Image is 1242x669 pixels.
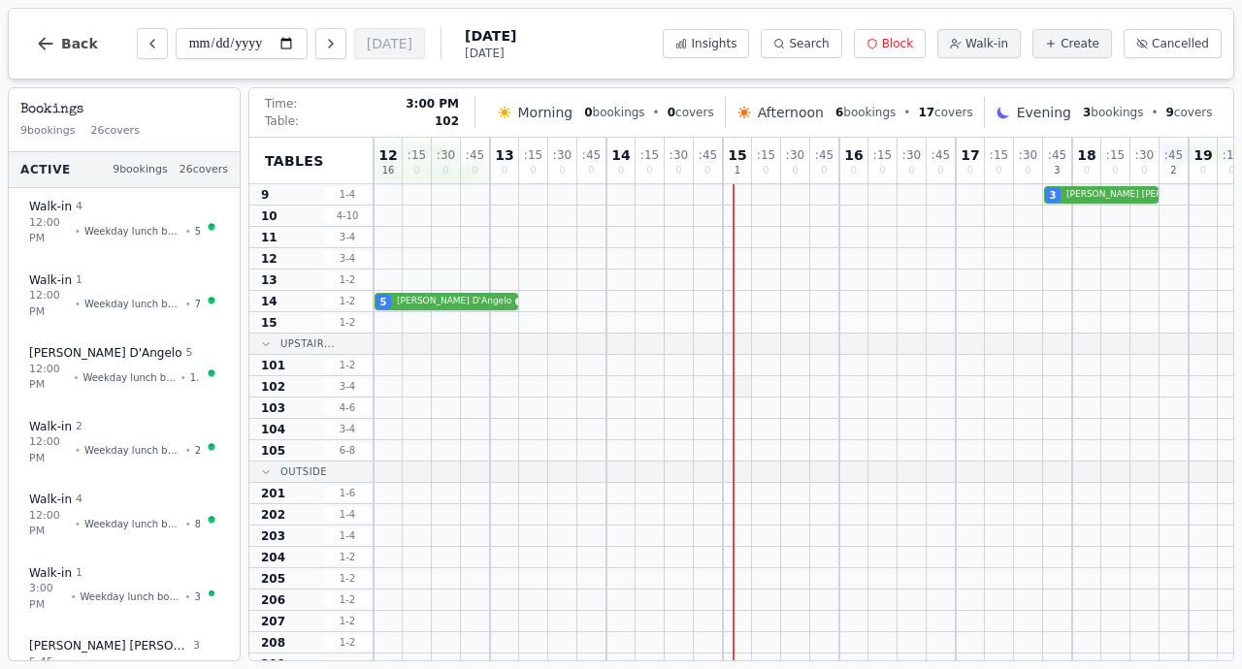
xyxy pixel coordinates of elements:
button: Block [854,29,926,58]
span: 12:00 PM [29,362,69,394]
span: 9 [261,187,269,203]
span: 2 [1170,166,1176,175]
span: 4 [76,492,82,508]
span: • [180,370,186,385]
button: Back [20,20,114,67]
span: 19 [1193,148,1212,162]
span: 0 [588,166,594,175]
span: 13 [495,148,513,162]
span: 208 [261,635,285,651]
span: 0 [967,166,973,175]
span: 0 [472,166,477,175]
span: : 30 [670,149,688,161]
span: • [185,589,191,604]
span: 1 - 4 [324,528,371,543]
span: 0 [879,166,885,175]
span: 11 [261,230,278,245]
span: 6 - 8 [324,443,371,458]
span: 5 [380,295,387,309]
span: • [653,105,660,120]
span: 9 bookings [113,162,168,178]
span: : 15 [640,149,659,161]
span: 1 - 4 [324,187,371,202]
span: 4 - 6 [324,400,371,415]
span: bookings [835,105,896,120]
span: : 15 [1106,149,1125,161]
span: 1 - 2 [324,294,371,308]
span: 0 [1112,166,1118,175]
span: Evening [1017,103,1071,122]
button: Walk-in 112:00 PM•Weekday lunch booking•7 [16,262,232,332]
span: 17 [918,106,934,119]
span: : 30 [786,149,804,161]
span: Weekday lunch booking [84,517,181,531]
span: 4 [76,199,82,215]
span: 3 [1083,106,1091,119]
span: 103 [261,400,285,416]
span: [PERSON_NAME] [PERSON_NAME] [1066,188,1214,202]
span: 0 [704,166,710,175]
button: Search [761,29,841,58]
span: Afternoon [758,103,824,122]
h3: Bookings [20,100,228,119]
span: : 30 [1135,149,1154,161]
span: 3 [1050,188,1057,203]
span: 9 bookings [20,123,76,140]
button: Walk-in 412:00 PM•Weekday lunch booking•5 [16,188,232,258]
span: • [185,224,191,239]
span: 1 - 2 [324,550,371,564]
span: : 45 [466,149,484,161]
span: 12:00 PM [29,508,71,540]
button: [DATE] [354,28,425,59]
span: Tables [265,151,324,171]
span: 0 [763,166,768,175]
span: : 45 [1164,149,1183,161]
span: 0 [1025,166,1030,175]
span: Search [789,36,829,51]
span: : 45 [582,149,601,161]
span: Walk-in [965,36,1008,51]
span: • [73,370,79,385]
span: 1 [76,272,82,289]
span: : 45 [931,149,950,161]
span: 15 [261,315,278,331]
span: 8 [195,517,200,531]
span: Upstair... [280,336,335,351]
span: Weekday lunch booking [81,589,181,604]
span: • [185,297,191,311]
span: 3 - 4 [324,251,371,266]
span: 0 [668,106,675,119]
span: 0 [675,166,681,175]
span: Weekday lunch booking [84,297,181,311]
span: [DATE] [465,46,516,61]
span: 0 [584,106,592,119]
span: : 15 [1223,149,1241,161]
span: • [185,517,191,531]
span: 205 [261,571,285,587]
span: 16 [844,148,863,162]
span: : 30 [902,149,921,161]
span: 3 [193,638,200,654]
span: 0 [618,166,624,175]
span: 16 [382,166,395,175]
span: Table: [265,113,299,129]
span: Time: [265,96,297,111]
button: Insights [663,29,749,58]
span: Cancelled [1152,36,1209,51]
span: 0 [413,166,419,175]
span: 0 [937,166,943,175]
span: • [75,224,81,239]
span: 0 [851,166,857,175]
span: 7 [195,297,200,311]
span: 202 [261,507,285,523]
span: 1 - 2 [324,272,371,287]
span: Active [20,162,71,177]
span: 14 [190,370,200,385]
span: 10 [261,208,278,224]
span: [PERSON_NAME] D'Angelo [397,295,511,308]
button: Next day [315,28,346,59]
span: Weekday lunch booking [84,224,181,239]
span: 4 - 10 [324,208,371,223]
span: 203 [261,528,285,544]
span: 12:00 PM [29,288,71,320]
